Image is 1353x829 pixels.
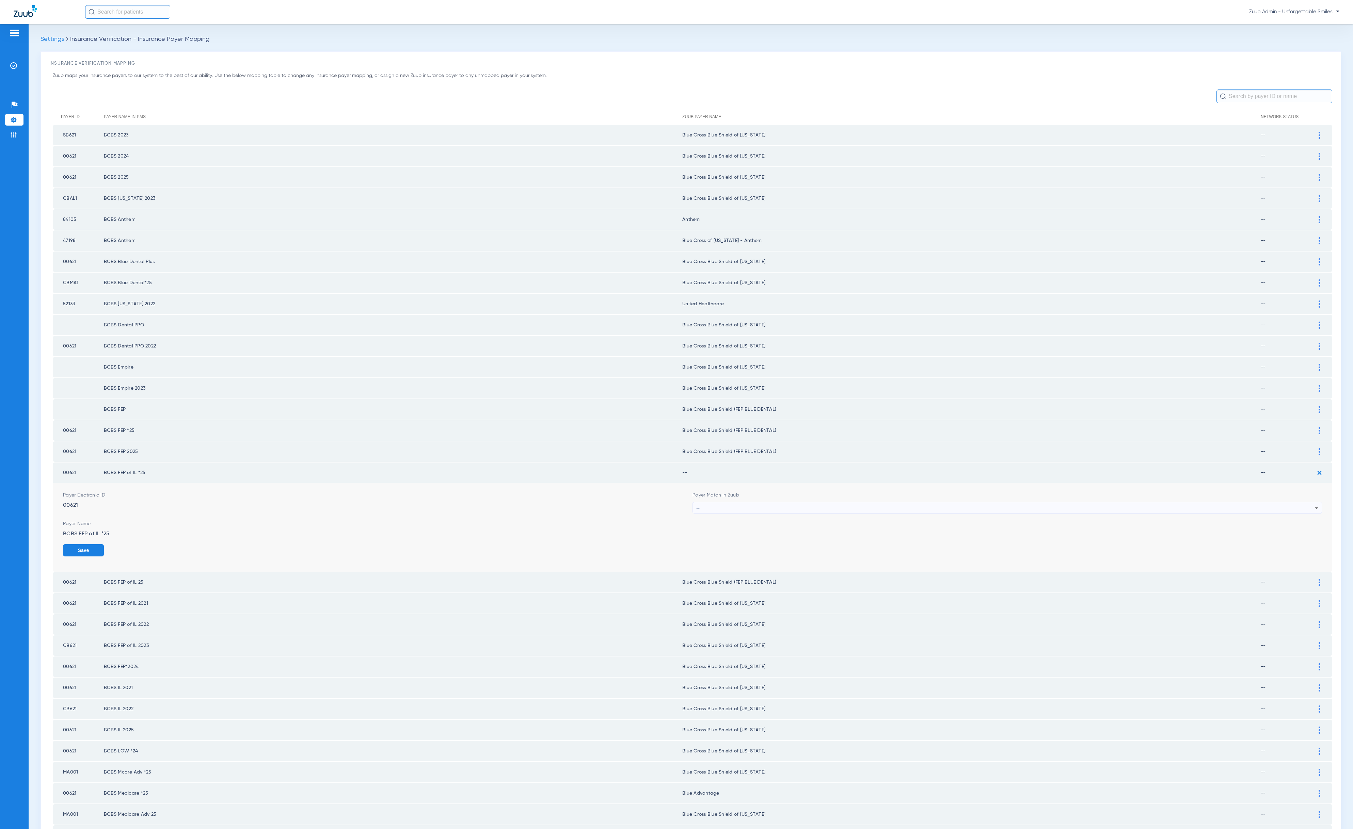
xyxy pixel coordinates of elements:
[1319,769,1320,776] img: group-vertical.svg
[104,635,682,656] td: BCBS FEP of IL 2023
[53,635,104,656] td: CB621
[1261,783,1314,803] td: --
[53,188,104,209] td: CBAL1
[104,741,682,761] td: BCBS LOW *24
[53,699,104,719] td: CB621
[1261,699,1314,719] td: --
[1261,125,1314,145] td: --
[1261,378,1314,399] td: --
[1319,300,1320,308] img: group-vertical.svg
[53,656,104,677] td: 00621
[63,520,1322,537] div: BCBS FEP of IL *25
[1261,462,1314,483] td: --
[63,492,693,514] div: 00621
[63,492,693,499] span: Payer Electronic ID
[104,462,682,483] td: BCBS FEP of IL *25
[1314,467,1325,478] img: plus.svg
[1261,741,1314,761] td: --
[53,783,104,803] td: 00621
[1319,684,1320,692] img: group-vertical.svg
[53,209,104,230] td: 84105
[53,741,104,761] td: 00621
[1261,146,1314,166] td: --
[682,656,1261,677] td: Blue Cross Blue Shield of [US_STATE]
[682,399,1261,420] td: Blue Cross Blue Shield (FEP BLUE DENTAL)
[53,720,104,740] td: 00621
[104,656,682,677] td: BCBS FEP*2024
[682,273,1261,293] td: Blue Cross Blue Shield of [US_STATE]
[682,378,1261,399] td: Blue Cross Blue Shield of [US_STATE]
[53,762,104,782] td: MA001
[1319,579,1320,586] img: group-vertical.svg
[682,614,1261,635] td: Blue Cross Blue Shield of [US_STATE]
[104,593,682,614] td: BCBS FEP of IL 2021
[682,188,1261,209] td: Blue Cross Blue Shield of [US_STATE]
[1319,132,1320,139] img: group-vertical.svg
[1261,188,1314,209] td: --
[1261,635,1314,656] td: --
[63,544,104,556] button: Save
[682,678,1261,698] td: Blue Cross Blue Shield of [US_STATE]
[104,230,682,251] td: BCBS Anthem
[682,783,1261,803] td: Blue Advantage
[104,804,682,825] td: BCBS Medicare Adv 25
[1261,109,1314,125] th: Network Status
[1319,195,1320,202] img: group-vertical.svg
[85,5,170,19] input: Search for patients
[1319,790,1320,797] img: group-vertical.svg
[1261,167,1314,188] td: --
[89,9,95,15] img: Search Icon
[104,251,682,272] td: BCBS Blue Dental Plus
[104,209,682,230] td: BCBS Anthem
[53,109,104,125] th: Payer ID
[1319,811,1320,818] img: group-vertical.svg
[1216,90,1332,103] input: Search by payer ID or name
[682,125,1261,145] td: Blue Cross Blue Shield of [US_STATE]
[53,251,104,272] td: 00621
[53,572,104,592] td: 00621
[1261,762,1314,782] td: --
[682,109,1261,125] th: Zuub Payer Name
[63,520,1322,527] span: Payer Name
[682,315,1261,335] td: Blue Cross Blue Shield of [US_STATE]
[53,336,104,356] td: 00621
[1319,258,1320,265] img: group-vertical.svg
[1319,663,1320,670] img: group-vertical.svg
[14,5,37,17] img: Zuub Logo
[53,273,104,293] td: CBMA1
[682,699,1261,719] td: Blue Cross Blue Shield of [US_STATE]
[1261,399,1314,420] td: --
[682,572,1261,592] td: Blue Cross Blue Shield (FEP BLUE DENTAL)
[1319,364,1320,371] img: group-vertical.svg
[104,720,682,740] td: BCBS IL 2025
[1261,804,1314,825] td: --
[1261,230,1314,251] td: --
[1220,93,1226,99] img: Search Icon
[1261,572,1314,592] td: --
[1319,448,1320,455] img: group-vertical.svg
[682,741,1261,761] td: Blue Cross Blue Shield of [US_STATE]
[53,614,104,635] td: 00621
[104,420,682,441] td: BCBS FEP *25
[1319,642,1320,649] img: group-vertical.svg
[682,146,1261,166] td: Blue Cross Blue Shield of [US_STATE]
[53,804,104,825] td: MA001
[1261,614,1314,635] td: --
[1319,279,1320,287] img: group-vertical.svg
[1319,621,1320,628] img: group-vertical.svg
[53,167,104,188] td: 00621
[682,336,1261,356] td: Blue Cross Blue Shield of [US_STATE]
[53,462,104,483] td: 00621
[682,209,1261,230] td: Anthem
[682,635,1261,656] td: Blue Cross Blue Shield of [US_STATE]
[104,125,682,145] td: BCBS 2023
[9,29,20,37] img: hamburger-icon
[1319,237,1320,244] img: group-vertical.svg
[682,167,1261,188] td: Blue Cross Blue Shield of [US_STATE]
[1261,656,1314,677] td: --
[104,315,682,335] td: BCBS Dental PPO
[1319,322,1320,329] img: group-vertical.svg
[1261,593,1314,614] td: --
[1319,705,1320,713] img: group-vertical.svg
[1261,273,1314,293] td: --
